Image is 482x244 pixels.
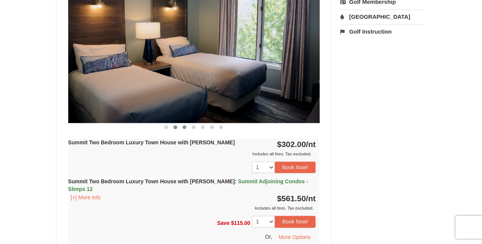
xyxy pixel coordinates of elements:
div: Includes all fees. Tax excluded. [68,204,316,212]
div: Includes all fees. Tax excluded. [68,150,316,158]
span: /nt [306,194,316,203]
button: Book Now! [275,216,316,227]
strong: Summit Two Bedroom Luxury Town House with [PERSON_NAME] [68,178,308,192]
span: $115.00 [231,220,250,226]
span: $561.50 [277,194,306,203]
button: Book Now! [275,162,316,173]
span: Or, [265,233,272,239]
a: [GEOGRAPHIC_DATA] [340,10,425,24]
span: Save [217,220,229,226]
strong: $302.00 [277,140,316,149]
a: Golf Instruction [340,24,425,39]
button: [+] More Info [68,193,104,202]
span: /nt [306,140,316,149]
button: More Options [274,231,315,243]
span: : [235,178,237,184]
strong: Summit Two Bedroom Luxury Town House with [PERSON_NAME] [68,139,235,145]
